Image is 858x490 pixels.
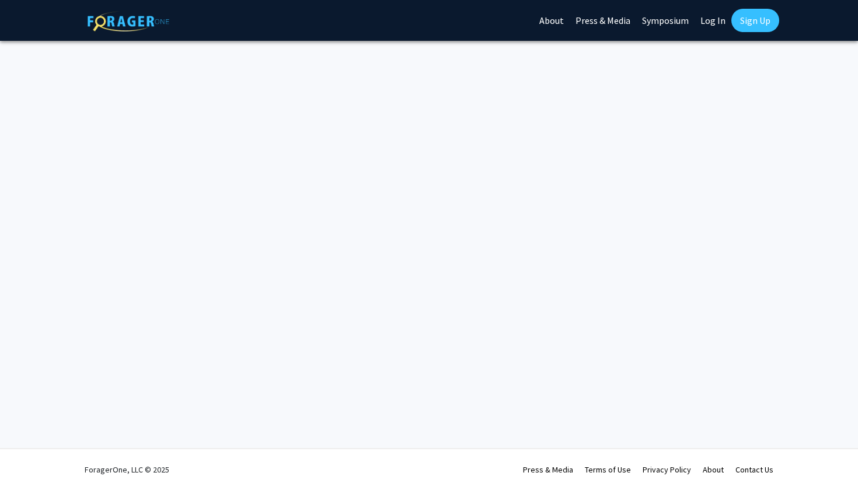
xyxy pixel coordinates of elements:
img: ForagerOne Logo [88,11,169,32]
a: Press & Media [523,464,573,475]
a: Contact Us [735,464,773,475]
a: Terms of Use [585,464,631,475]
div: ForagerOne, LLC © 2025 [85,449,169,490]
a: Privacy Policy [643,464,691,475]
a: About [703,464,724,475]
a: Sign Up [731,9,779,32]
